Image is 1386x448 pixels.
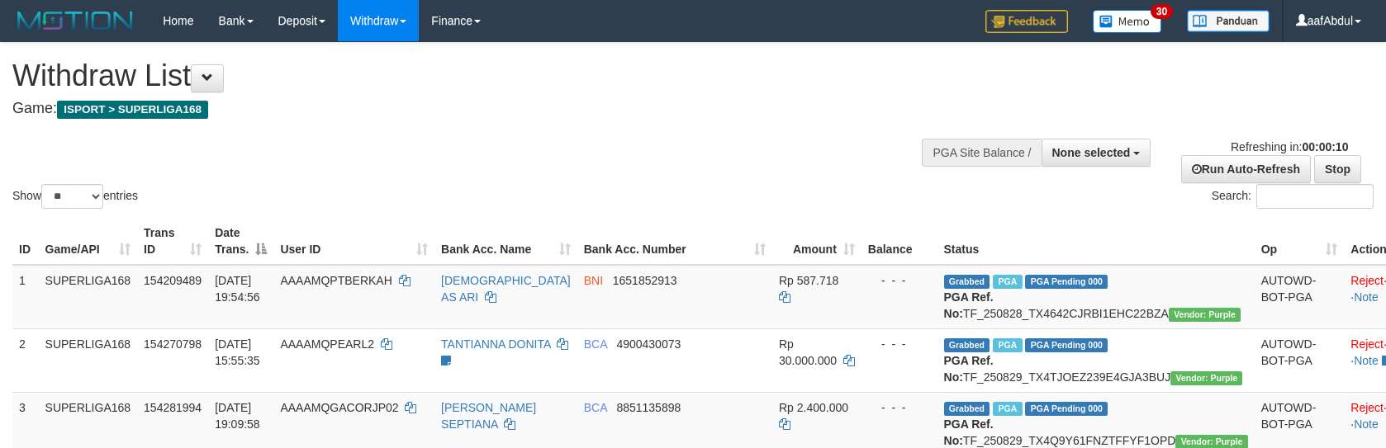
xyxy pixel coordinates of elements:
[441,401,536,431] a: [PERSON_NAME] SEPTIANA
[144,337,202,351] span: 154270798
[1151,4,1173,19] span: 30
[12,8,138,33] img: MOTION_logo.png
[144,401,202,414] span: 154281994
[12,265,39,329] td: 1
[868,399,931,416] div: - - -
[1042,139,1151,167] button: None selected
[12,59,908,92] h1: Withdraw List
[1354,417,1379,431] a: Note
[584,274,603,287] span: BNI
[215,337,260,367] span: [DATE] 15:55:35
[39,265,138,329] td: SUPERLIGA168
[868,336,931,352] div: - - -
[1052,146,1131,159] span: None selected
[1350,337,1384,351] a: Reject
[779,401,848,414] span: Rp 2.400.000
[944,402,990,416] span: Grabbed
[577,218,772,265] th: Bank Acc. Number: activate to sort column ascending
[1256,184,1374,209] input: Search:
[1350,274,1384,287] a: Reject
[1025,275,1108,289] span: PGA Pending
[868,272,931,289] div: - - -
[1187,10,1270,32] img: panduan.png
[208,218,273,265] th: Date Trans.: activate to sort column descending
[1255,328,1345,392] td: AUTOWD-BOT-PGA
[57,101,208,119] span: ISPORT > SUPERLIGA168
[993,402,1022,416] span: Marked by aafnonsreyleab
[1025,338,1108,352] span: PGA Pending
[1025,402,1108,416] span: PGA Pending
[273,218,434,265] th: User ID: activate to sort column ascending
[944,275,990,289] span: Grabbed
[1181,155,1311,183] a: Run Auto-Refresh
[1170,371,1242,385] span: Vendor URL: https://trx4.1velocity.biz
[862,218,937,265] th: Balance
[215,401,260,431] span: [DATE] 19:09:58
[772,218,862,265] th: Amount: activate to sort column ascending
[944,417,994,447] b: PGA Ref. No:
[12,184,138,209] label: Show entries
[12,101,908,117] h4: Game:
[1350,401,1384,414] a: Reject
[993,338,1022,352] span: Marked by aafmaleo
[779,274,838,287] span: Rp 587.718
[779,337,837,367] span: Rp 30.000.000
[985,10,1068,33] img: Feedback.jpg
[39,328,138,392] td: SUPERLIGA168
[1255,265,1345,329] td: AUTOWD-BOT-PGA
[1169,308,1241,322] span: Vendor URL: https://trx4.1velocity.biz
[1314,155,1361,183] a: Stop
[12,328,39,392] td: 2
[39,218,138,265] th: Game/API: activate to sort column ascending
[584,401,607,414] span: BCA
[944,338,990,352] span: Grabbed
[937,265,1255,329] td: TF_250828_TX4642CJRBI1EHC22BZA
[1354,354,1379,367] a: Note
[584,337,607,351] span: BCA
[1255,218,1345,265] th: Op: activate to sort column ascending
[1302,140,1348,153] strong: 00:00:10
[280,337,374,351] span: AAAAMQPEARL2
[215,274,260,304] span: [DATE] 19:54:56
[944,354,994,384] b: PGA Ref. No:
[1093,10,1162,33] img: Button%20Memo.svg
[1354,290,1379,304] a: Note
[12,218,39,265] th: ID
[434,218,577,265] th: Bank Acc. Name: activate to sort column ascending
[41,184,103,209] select: Showentries
[993,275,1022,289] span: Marked by aafchhiseyha
[280,274,392,287] span: AAAAMQPTBERKAH
[616,401,681,414] span: Copy 8851135898 to clipboard
[616,337,681,351] span: Copy 4900430073 to clipboard
[944,290,994,320] b: PGA Ref. No:
[937,218,1255,265] th: Status
[1231,140,1348,153] span: Refreshing in:
[137,218,208,265] th: Trans ID: activate to sort column ascending
[441,274,571,304] a: [DEMOGRAPHIC_DATA] AS ARI
[1212,184,1374,209] label: Search:
[441,337,551,351] a: TANTIANNA DONITA
[144,274,202,287] span: 154209489
[937,328,1255,392] td: TF_250829_TX4TJOEZ239E4GJA3BUJ
[613,274,677,287] span: Copy 1651852913 to clipboard
[922,139,1041,167] div: PGA Site Balance /
[280,401,398,414] span: AAAAMQGACORJP02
